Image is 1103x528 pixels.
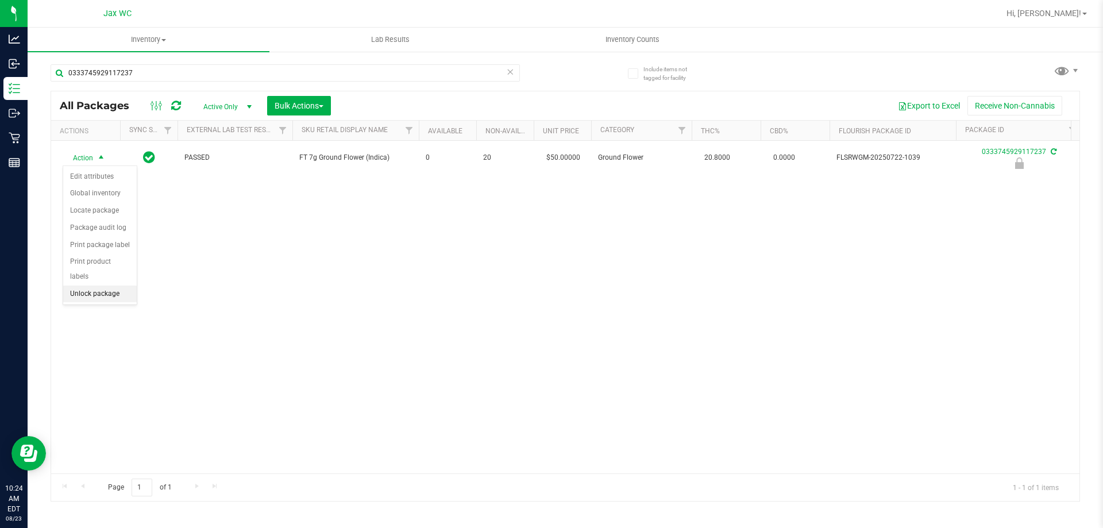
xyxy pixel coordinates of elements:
[839,127,911,135] a: Flourish Package ID
[28,34,269,45] span: Inventory
[643,65,701,82] span: Include items not tagged for facility
[1049,148,1056,156] span: Sync from Compliance System
[129,126,173,134] a: Sync Status
[673,121,692,140] a: Filter
[60,99,141,112] span: All Packages
[506,64,514,79] span: Clear
[9,33,20,45] inline-svg: Analytics
[94,150,109,166] span: select
[269,28,511,52] a: Lab Results
[63,150,94,166] span: Action
[273,121,292,140] a: Filter
[187,126,277,134] a: External Lab Test Result
[965,126,1004,134] a: Package ID
[426,152,469,163] span: 0
[143,149,155,165] span: In Sync
[590,34,675,45] span: Inventory Counts
[275,101,323,110] span: Bulk Actions
[1063,121,1082,140] a: Filter
[890,96,967,115] button: Export to Excel
[9,83,20,94] inline-svg: Inventory
[483,152,527,163] span: 20
[103,9,132,18] span: Jax WC
[159,121,178,140] a: Filter
[63,286,137,303] li: Unlock package
[1004,479,1068,496] span: 1 - 1 of 1 items
[400,121,419,140] a: Filter
[701,127,720,135] a: THC%
[9,132,20,144] inline-svg: Retail
[60,127,115,135] div: Actions
[511,28,753,52] a: Inventory Counts
[982,148,1046,156] a: 0333745929117237
[98,479,181,496] span: Page of 1
[356,34,425,45] span: Lab Results
[302,126,388,134] a: Sku Retail Display Name
[63,168,137,186] li: Edit attributes
[5,483,22,514] p: 10:24 AM EDT
[836,152,949,163] span: FLSRWGM-20250722-1039
[954,157,1084,169] div: Newly Received
[600,126,634,134] a: Category
[9,107,20,119] inline-svg: Outbound
[28,28,269,52] a: Inventory
[63,253,137,285] li: Print product labels
[1006,9,1081,18] span: Hi, [PERSON_NAME]!
[9,58,20,70] inline-svg: Inbound
[11,436,46,471] iframe: Resource center
[63,219,137,237] li: Package audit log
[51,64,520,82] input: Search Package ID, Item Name, SKU, Lot or Part Number...
[184,152,286,163] span: PASSED
[543,127,579,135] a: Unit Price
[598,152,685,163] span: Ground Flower
[770,127,788,135] a: CBD%
[5,514,22,523] p: 08/23
[428,127,462,135] a: Available
[63,202,137,219] li: Locate package
[768,149,801,166] span: 0.0000
[541,149,586,166] span: $50.00000
[9,157,20,168] inline-svg: Reports
[63,185,137,202] li: Global inventory
[299,152,412,163] span: FT 7g Ground Flower (Indica)
[63,237,137,254] li: Print package label
[132,479,152,496] input: 1
[485,127,537,135] a: Non-Available
[267,96,331,115] button: Bulk Actions
[699,149,736,166] span: 20.8000
[967,96,1062,115] button: Receive Non-Cannabis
